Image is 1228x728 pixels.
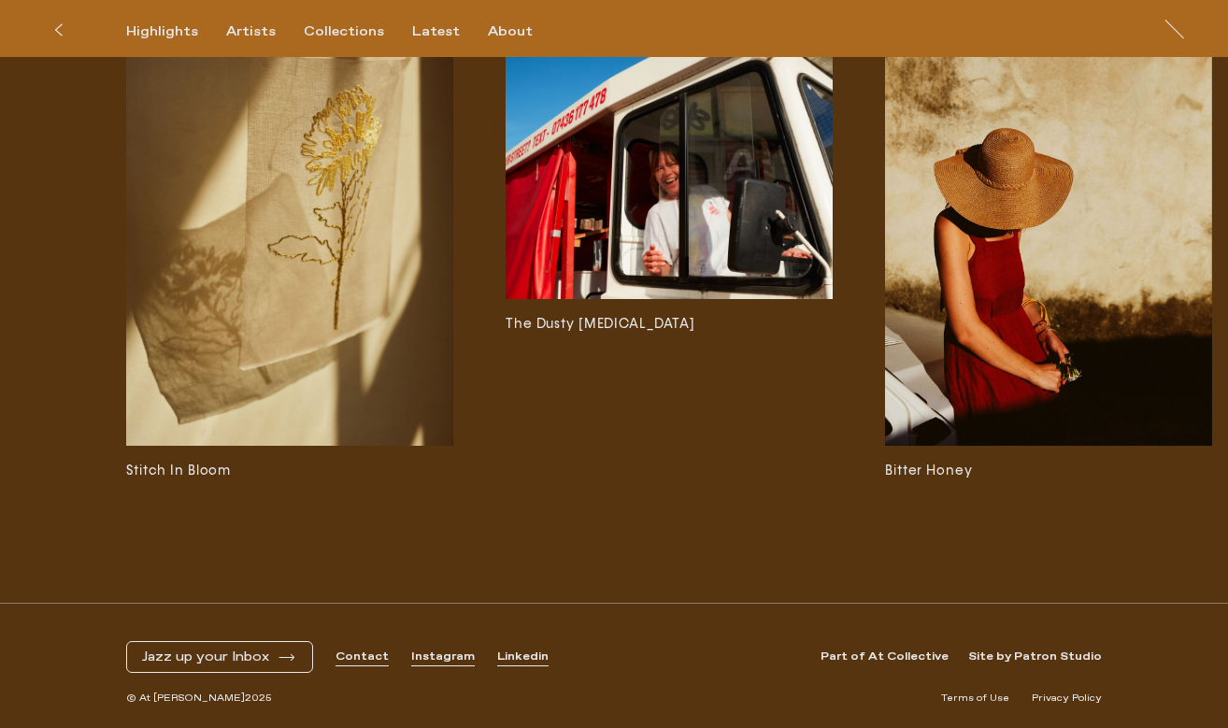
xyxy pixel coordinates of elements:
div: Highlights [126,23,198,40]
button: About [488,23,561,40]
span: © At [PERSON_NAME] 2025 [126,692,272,706]
button: Artists [226,23,304,40]
a: Linkedin [497,649,549,665]
button: Latest [412,23,488,40]
div: Artists [226,23,276,40]
div: Collections [304,23,384,40]
div: About [488,23,533,40]
button: Jazz up your Inbox [142,649,297,665]
a: Bitter Honey [885,37,1212,482]
a: The Dusty [MEDICAL_DATA] [506,37,833,482]
a: Terms of Use [941,692,1009,706]
div: Latest [412,23,460,40]
a: Site by Patron Studio [968,649,1102,665]
h3: Bitter Honey [885,461,1212,481]
h3: The Dusty [MEDICAL_DATA] [506,314,833,335]
a: Instagram [411,649,475,665]
span: Jazz up your Inbox [142,649,269,665]
button: Highlights [126,23,226,40]
a: Part of At Collective [821,649,949,665]
a: Privacy Policy [1032,692,1102,706]
a: Stitch In Bloom [126,37,453,482]
h3: Stitch In Bloom [126,461,453,481]
a: Contact [336,649,389,665]
button: Collections [304,23,412,40]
